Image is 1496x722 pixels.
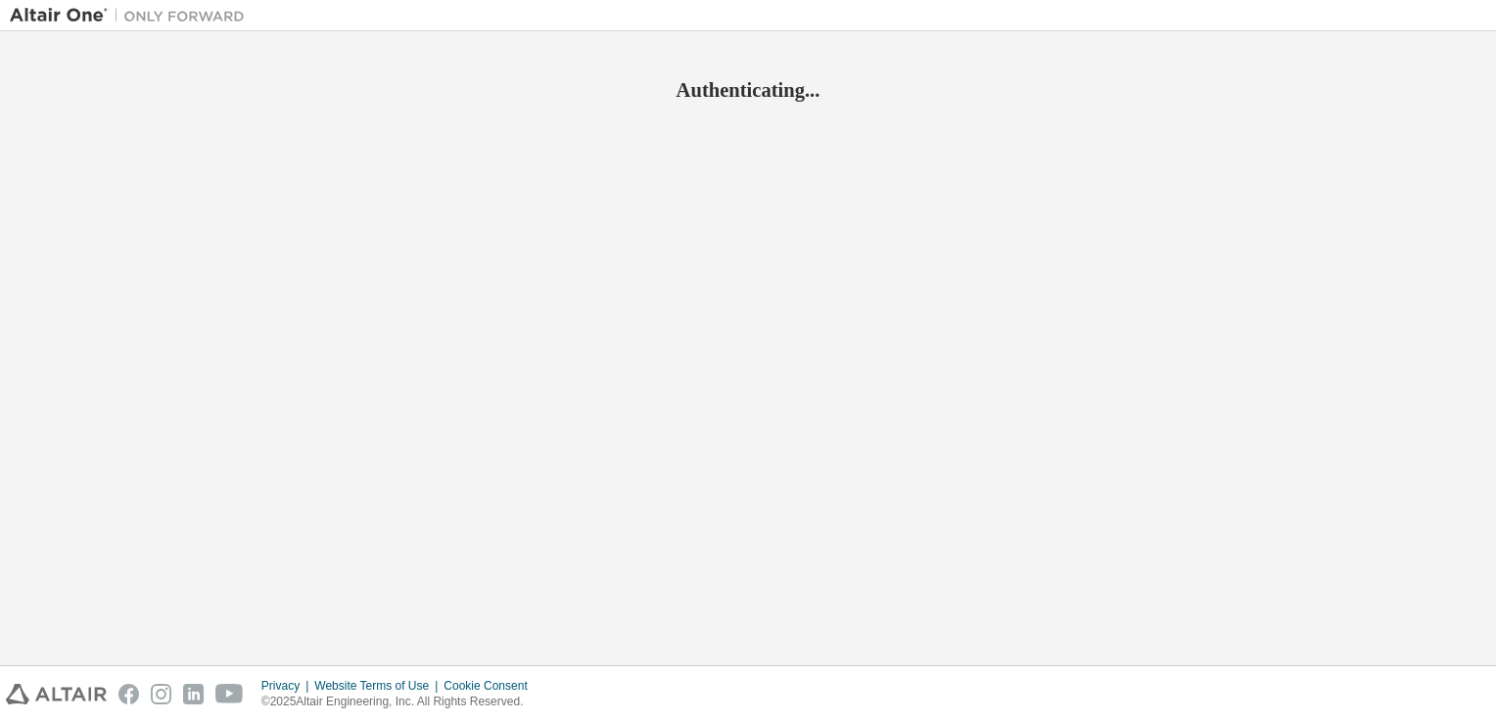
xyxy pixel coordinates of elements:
[118,684,139,704] img: facebook.svg
[444,678,538,694] div: Cookie Consent
[314,678,444,694] div: Website Terms of Use
[183,684,204,704] img: linkedin.svg
[151,684,171,704] img: instagram.svg
[10,6,255,25] img: Altair One
[10,77,1486,103] h2: Authenticating...
[6,684,107,704] img: altair_logo.svg
[261,694,539,710] p: © 2025 Altair Engineering, Inc. All Rights Reserved.
[215,684,244,704] img: youtube.svg
[261,678,314,694] div: Privacy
